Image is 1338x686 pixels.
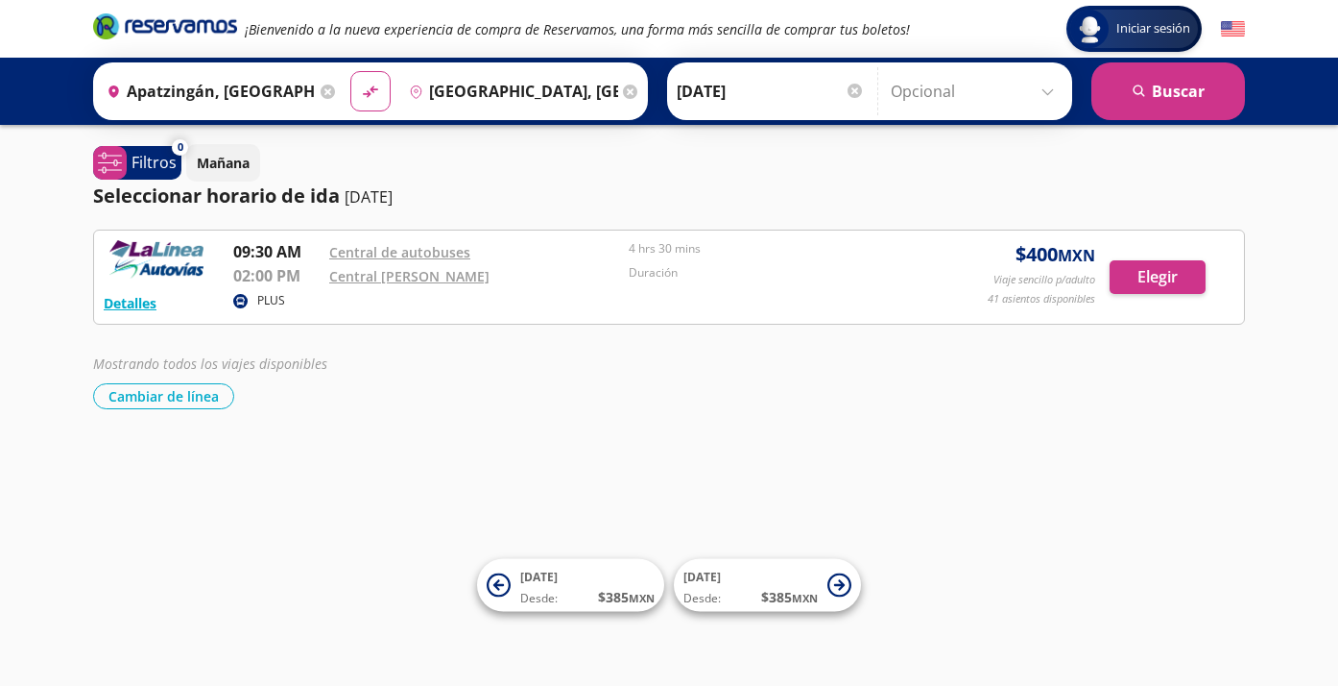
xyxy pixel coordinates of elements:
[345,185,393,208] p: [DATE]
[131,151,177,174] p: Filtros
[245,20,910,38] em: ¡Bienvenido a la nueva experiencia de compra de Reservamos, una forma más sencilla de comprar tus...
[683,569,721,585] span: [DATE]
[792,591,818,605] small: MXN
[477,559,664,612] button: [DATE]Desde:$385MXN
[520,590,558,607] span: Desde:
[186,144,260,182] button: Mañana
[93,383,234,409] button: Cambiar de línea
[891,67,1063,115] input: Opcional
[993,272,1095,288] p: Viaje sencillo p/adulto
[197,153,250,173] p: Mañana
[629,264,919,282] p: Duración
[1091,62,1245,120] button: Buscar
[104,293,156,313] button: Detalles
[520,569,558,585] span: [DATE]
[598,587,655,607] span: $ 385
[1109,19,1198,38] span: Iniciar sesión
[99,67,316,115] input: Buscar Origen
[93,182,340,210] p: Seleccionar horario de ida
[761,587,818,607] span: $ 385
[93,12,237,40] i: Brand Logo
[93,146,181,180] button: 0Filtros
[257,292,285,309] p: PLUS
[233,240,320,263] p: 09:30 AM
[1110,260,1206,294] button: Elegir
[677,67,865,115] input: Elegir Fecha
[178,139,183,156] span: 0
[329,243,470,261] a: Central de autobuses
[1221,17,1245,41] button: English
[401,67,618,115] input: Buscar Destino
[104,240,209,279] img: RESERVAMOS
[988,291,1095,307] p: 41 asientos disponibles
[233,264,320,287] p: 02:00 PM
[629,240,919,257] p: 4 hrs 30 mins
[674,559,861,612] button: [DATE]Desde:$385MXN
[329,267,490,285] a: Central [PERSON_NAME]
[93,12,237,46] a: Brand Logo
[1058,245,1095,266] small: MXN
[683,590,721,607] span: Desde:
[93,355,327,373] em: Mostrando todos los viajes disponibles
[1015,240,1095,269] span: $ 400
[629,591,655,605] small: MXN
